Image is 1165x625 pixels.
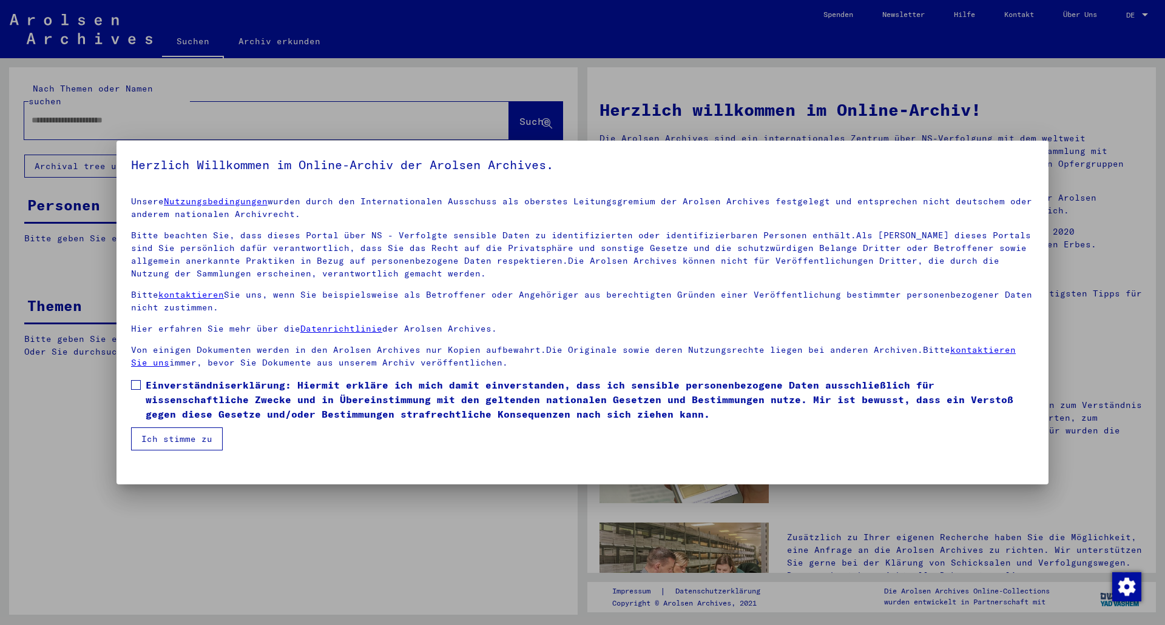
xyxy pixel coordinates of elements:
a: kontaktieren Sie uns [131,344,1016,368]
img: Zustimmung ändern [1112,572,1141,601]
div: Zustimmung ändern [1112,572,1141,601]
h5: Herzlich Willkommen im Online-Archiv der Arolsen Archives. [131,155,1034,175]
p: Von einigen Dokumenten werden in den Arolsen Archives nur Kopien aufbewahrt.Die Originale sowie d... [131,344,1034,369]
p: Unsere wurden durch den Internationalen Ausschuss als oberstes Leitungsgremium der Arolsen Archiv... [131,195,1034,221]
p: Hier erfahren Sie mehr über die der Arolsen Archives. [131,323,1034,335]
p: Bitte Sie uns, wenn Sie beispielsweise als Betroffener oder Angehöriger aus berechtigten Gründen ... [131,289,1034,314]
button: Ich stimme zu [131,427,223,450]
a: kontaktieren [158,289,224,300]
p: Bitte beachten Sie, dass dieses Portal über NS - Verfolgte sensible Daten zu identifizierten oder... [131,229,1034,280]
a: Nutzungsbedingungen [164,196,268,207]
a: Datenrichtlinie [300,323,382,334]
span: Einverständniserklärung: Hiermit erkläre ich mich damit einverstanden, dass ich sensible personen... [146,378,1034,421]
